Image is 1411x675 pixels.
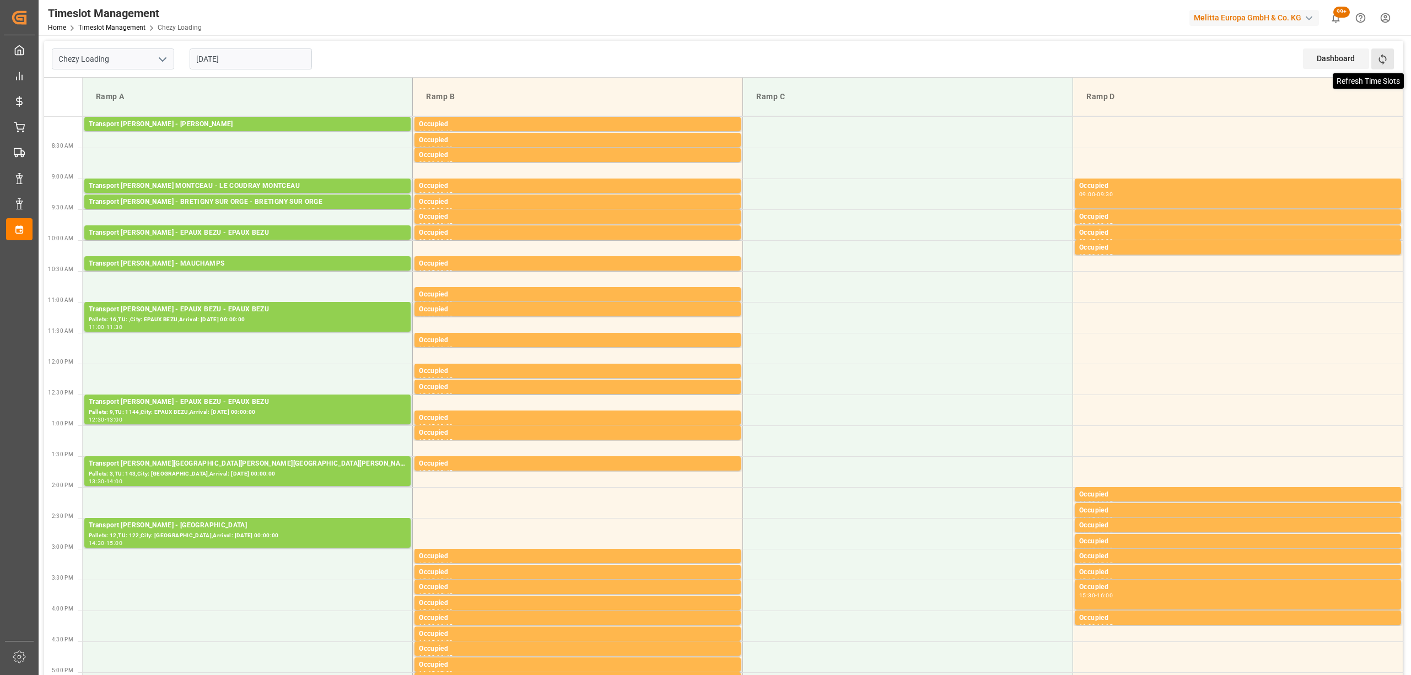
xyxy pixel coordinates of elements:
[48,266,73,272] span: 10:30 AM
[419,300,435,305] div: 10:45
[89,258,406,269] div: Transport [PERSON_NAME] - MAUCHAMPS
[52,544,73,550] span: 3:00 PM
[1097,562,1113,567] div: 15:15
[1097,624,1113,629] div: 16:15
[1079,181,1397,192] div: Occupied
[419,469,435,474] div: 13:30
[89,417,105,422] div: 12:30
[1079,593,1095,598] div: 15:30
[1097,547,1113,552] div: 15:00
[52,606,73,612] span: 4:00 PM
[89,269,406,279] div: Pallets: 52,TU: 1172,City: [GEOGRAPHIC_DATA],Arrival: [DATE] 00:00:00
[419,644,736,655] div: Occupied
[435,469,437,474] div: -
[419,258,736,269] div: Occupied
[437,655,453,660] div: 16:45
[105,325,106,330] div: -
[1079,505,1397,516] div: Occupied
[1097,239,1113,244] div: 10:00
[1303,48,1369,69] div: Dashboard
[419,346,435,351] div: 11:30
[52,667,73,673] span: 5:00 PM
[52,451,73,457] span: 1:30 PM
[437,315,453,320] div: 11:15
[437,562,453,567] div: 15:15
[52,174,73,180] span: 9:00 AM
[419,269,435,274] div: 10:15
[419,593,435,598] div: 15:30
[437,223,453,228] div: 09:45
[154,51,170,68] button: open menu
[435,640,437,645] div: -
[419,551,736,562] div: Occupied
[1079,551,1397,562] div: Occupied
[435,269,437,274] div: -
[1097,516,1113,521] div: 14:30
[752,87,1064,107] div: Ramp C
[419,562,435,567] div: 15:00
[1095,578,1097,583] div: -
[106,325,122,330] div: 11:30
[1079,582,1397,593] div: Occupied
[437,239,453,244] div: 10:00
[435,624,437,629] div: -
[105,541,106,546] div: -
[419,208,435,213] div: 09:15
[1095,547,1097,552] div: -
[52,513,73,519] span: 2:30 PM
[419,228,736,239] div: Occupied
[419,135,736,146] div: Occupied
[89,315,406,325] div: Pallets: 16,TU: ,City: EPAUX BEZU,Arrival: [DATE] 00:00:00
[419,567,736,578] div: Occupied
[435,223,437,228] div: -
[419,304,736,315] div: Occupied
[419,382,736,393] div: Occupied
[89,458,406,469] div: Transport [PERSON_NAME][GEOGRAPHIC_DATA][PERSON_NAME][GEOGRAPHIC_DATA][PERSON_NAME]
[106,479,122,484] div: 14:00
[437,161,453,166] div: 08:45
[1079,567,1397,578] div: Occupied
[1095,531,1097,536] div: -
[105,417,106,422] div: -
[419,150,736,161] div: Occupied
[1079,624,1095,629] div: 16:00
[91,87,403,107] div: Ramp A
[437,130,453,135] div: 08:15
[1189,10,1319,26] div: Melitta Europa GmbH & Co. KG
[437,439,453,444] div: 13:15
[1079,212,1397,223] div: Occupied
[435,424,437,429] div: -
[435,377,437,382] div: -
[1079,520,1397,531] div: Occupied
[437,377,453,382] div: 12:15
[52,48,174,69] input: Type to search/select
[419,146,435,151] div: 08:15
[1079,228,1397,239] div: Occupied
[48,5,202,21] div: Timeslot Management
[437,393,453,398] div: 12:30
[48,328,73,334] span: 11:30 AM
[1082,87,1394,107] div: Ramp D
[1079,223,1095,228] div: 09:30
[1095,593,1097,598] div: -
[1095,223,1097,228] div: -
[419,223,435,228] div: 09:30
[437,192,453,197] div: 09:15
[419,598,736,609] div: Occupied
[437,424,453,429] div: 13:00
[1079,516,1095,521] div: 14:15
[1095,624,1097,629] div: -
[437,609,453,614] div: 16:00
[1097,578,1113,583] div: 15:30
[52,204,73,210] span: 9:30 AM
[1095,192,1097,197] div: -
[48,390,73,396] span: 12:30 PM
[52,575,73,581] span: 3:30 PM
[1097,500,1113,505] div: 14:15
[419,239,435,244] div: 09:45
[435,192,437,197] div: -
[435,161,437,166] div: -
[437,593,453,598] div: 15:45
[435,208,437,213] div: -
[419,640,435,645] div: 16:15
